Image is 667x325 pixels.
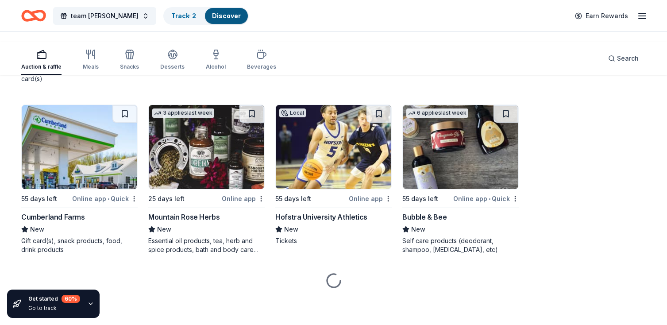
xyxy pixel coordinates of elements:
img: Image for Mountain Rose Herbs [149,105,264,189]
div: Great Lakes Potato Chip Co [402,41,494,51]
span: Search [617,53,639,64]
div: Essential oil products, tea, herb and spice products, bath and body care products, health supplem... [148,236,265,254]
div: Get started [28,295,80,303]
div: Rapala [148,41,171,51]
a: Discover [212,12,241,19]
a: Earn Rewards [570,8,633,24]
img: Image for Bubble & Bee [403,105,518,189]
div: 55 days left [402,193,438,204]
button: Track· 2Discover [163,7,249,25]
div: Beverages [247,63,276,70]
button: Beverages [247,46,276,75]
a: Home [21,5,46,26]
a: Image for Cumberland Farms55 days leftOnline app•QuickCumberland FarmsNewGift card(s), snack prod... [21,104,138,254]
div: Hofstra University Athletics [275,212,367,222]
div: [PERSON_NAME] Restaurants and Catering [275,41,392,51]
button: Alcohol [206,46,226,75]
a: Image for Mountain Rose Herbs3 applieslast week25 days leftOnline appMountain Rose HerbsNewEssent... [148,104,265,254]
div: Gift card(s), snack products, food, drink products [21,236,138,254]
div: Mountain Rose Herbs [148,212,220,222]
div: Desserts [160,63,185,70]
div: Drybar [21,41,45,51]
button: team [PERSON_NAME] [53,7,156,25]
button: Meals [83,46,99,75]
button: Desserts [160,46,185,75]
span: New [157,224,171,235]
span: New [411,224,425,235]
span: team [PERSON_NAME] [71,11,139,21]
img: Image for Cumberland Farms [22,105,137,189]
div: 25 days left [148,193,185,204]
div: Online app [349,193,392,204]
a: Image for Hofstra University AthleticsLocal55 days leftOnline appHofstra University AthleticsNewT... [275,104,392,245]
a: Image for Bubble & Bee6 applieslast week55 days leftOnline app•QuickBubble & BeeNewSelf care prod... [402,104,519,254]
div: Cumberland Farms [21,212,85,222]
div: Bubble & Bee [402,212,447,222]
div: Tin Pan Galley [529,41,576,51]
div: 55 days left [21,193,57,204]
div: Local [279,108,306,117]
div: Snacks [120,63,139,70]
div: Meals [83,63,99,70]
div: Online app Quick [72,193,138,204]
span: • [108,195,109,202]
span: New [30,224,44,235]
a: Track· 2 [171,12,196,19]
button: Search [601,50,646,67]
button: Auction & raffle [21,46,62,75]
button: Snacks [120,46,139,75]
div: Tickets [275,236,392,245]
span: • [489,195,490,202]
div: Online app [222,193,265,204]
div: Self care products (deodorant, shampoo, [MEDICAL_DATA], etc) [402,236,519,254]
span: New [284,224,298,235]
div: Online app Quick [453,193,519,204]
div: 60 % [62,295,80,303]
div: 55 days left [275,193,311,204]
div: Auction & raffle [21,63,62,70]
div: 3 applies last week [152,108,214,118]
div: Go to track [28,305,80,312]
div: Alcohol [206,63,226,70]
img: Image for Hofstra University Athletics [276,105,391,189]
div: 6 applies last week [406,108,468,118]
